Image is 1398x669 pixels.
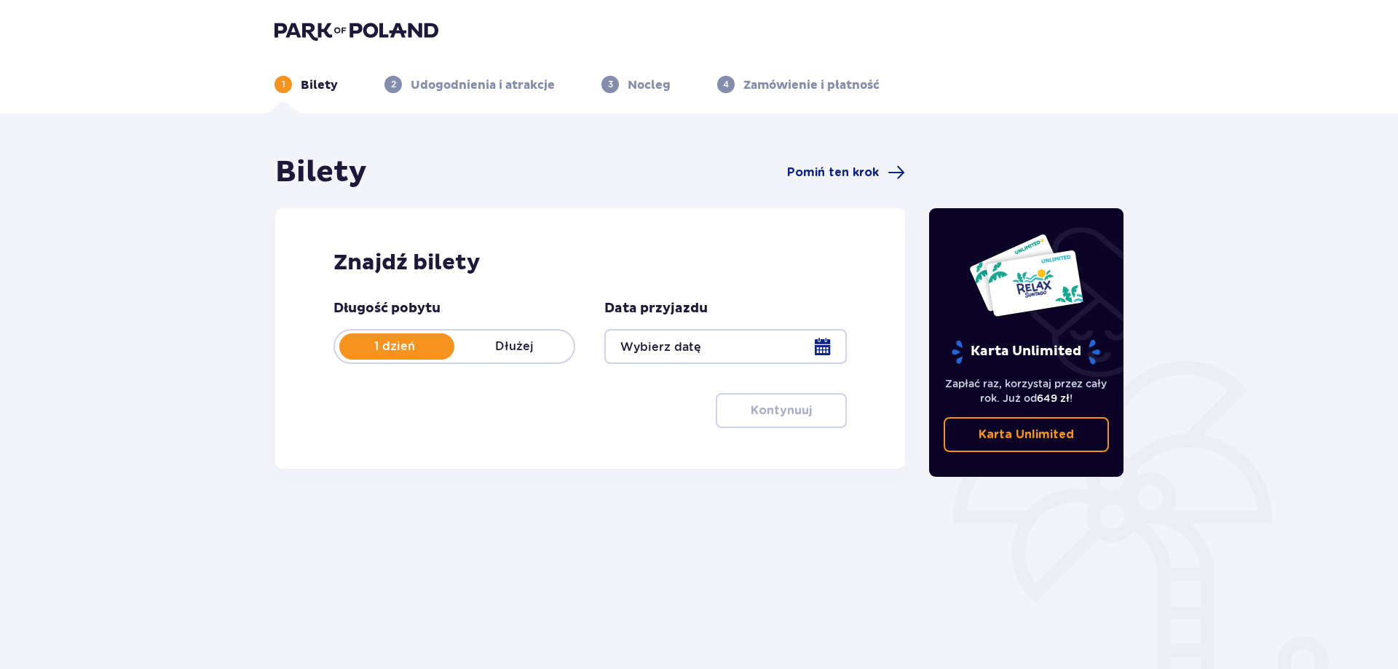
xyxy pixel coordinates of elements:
h1: Bilety [275,154,367,191]
p: Karta Unlimited [979,427,1074,443]
h2: Znajdź bilety [333,249,847,277]
p: 4 [723,78,729,91]
p: Data przyjazdu [604,300,708,317]
p: Karta Unlimited [950,339,1102,365]
span: 649 zł [1037,392,1070,404]
p: 2 [391,78,396,91]
span: Pomiń ten krok [787,165,879,181]
img: Park of Poland logo [275,20,438,41]
p: Dłużej [454,339,574,355]
p: Kontynuuj [751,403,812,419]
p: 1 [282,78,285,91]
p: Bilety [301,77,338,93]
p: 3 [608,78,613,91]
a: Karta Unlimited [944,417,1110,452]
p: Zamówienie i płatność [743,77,880,93]
p: Nocleg [628,77,671,93]
p: 1 dzień [335,339,454,355]
button: Kontynuuj [716,393,847,428]
p: Długość pobytu [333,300,441,317]
a: Pomiń ten krok [787,164,905,181]
p: Udogodnienia i atrakcje [411,77,555,93]
p: Zapłać raz, korzystaj przez cały rok. Już od ! [944,376,1110,405]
